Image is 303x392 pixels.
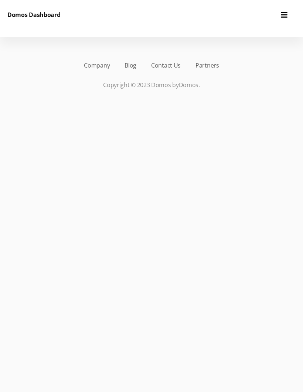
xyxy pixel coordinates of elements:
a: Domos [179,81,199,89]
h6: Domos Dashboard [7,10,61,19]
p: Copyright © 2023 Domos by . [18,80,285,89]
a: Contact Us [151,61,181,70]
a: Partners [195,61,219,70]
a: Company [84,61,110,70]
a: Blog [125,61,136,70]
